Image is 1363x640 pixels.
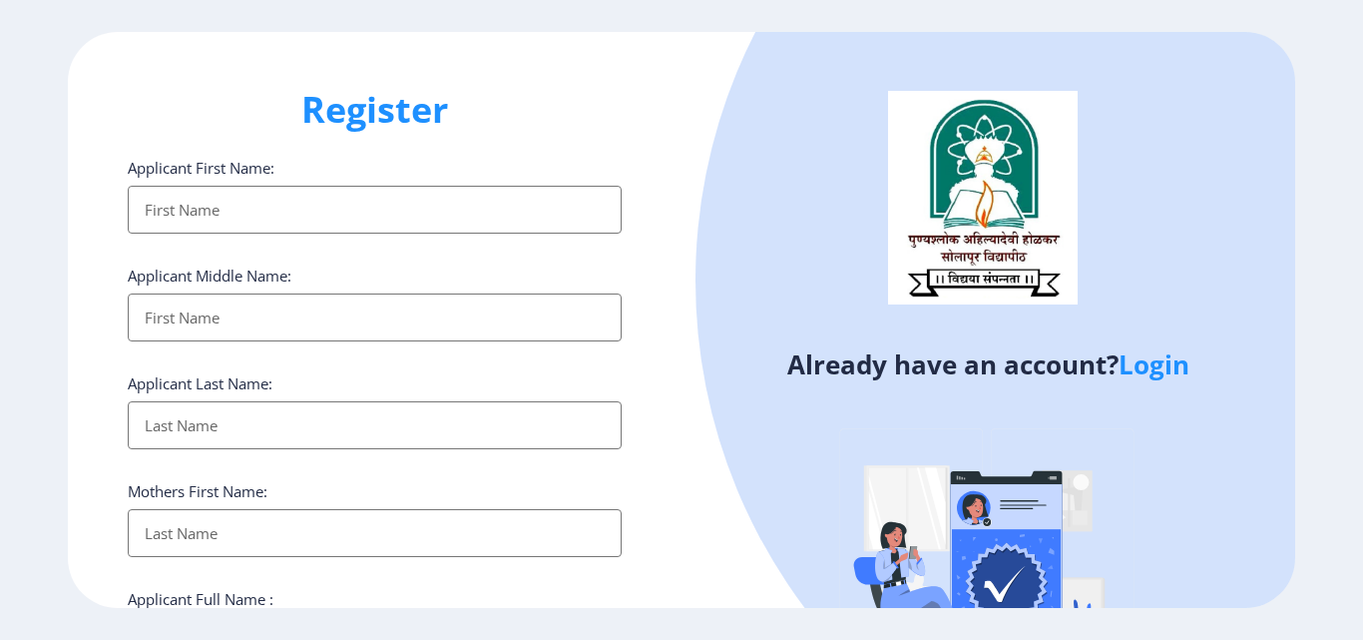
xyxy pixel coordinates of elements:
[128,294,622,341] input: First Name
[696,348,1280,380] h4: Already have an account?
[1119,346,1189,382] a: Login
[888,91,1078,305] img: logo
[128,401,622,449] input: Last Name
[128,481,267,501] label: Mothers First Name:
[128,158,274,178] label: Applicant First Name:
[128,266,291,286] label: Applicant Middle Name:
[128,373,272,393] label: Applicant Last Name:
[128,186,622,234] input: First Name
[128,509,622,557] input: Last Name
[128,86,622,134] h1: Register
[128,589,273,629] label: Applicant Full Name : (As on marksheet)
